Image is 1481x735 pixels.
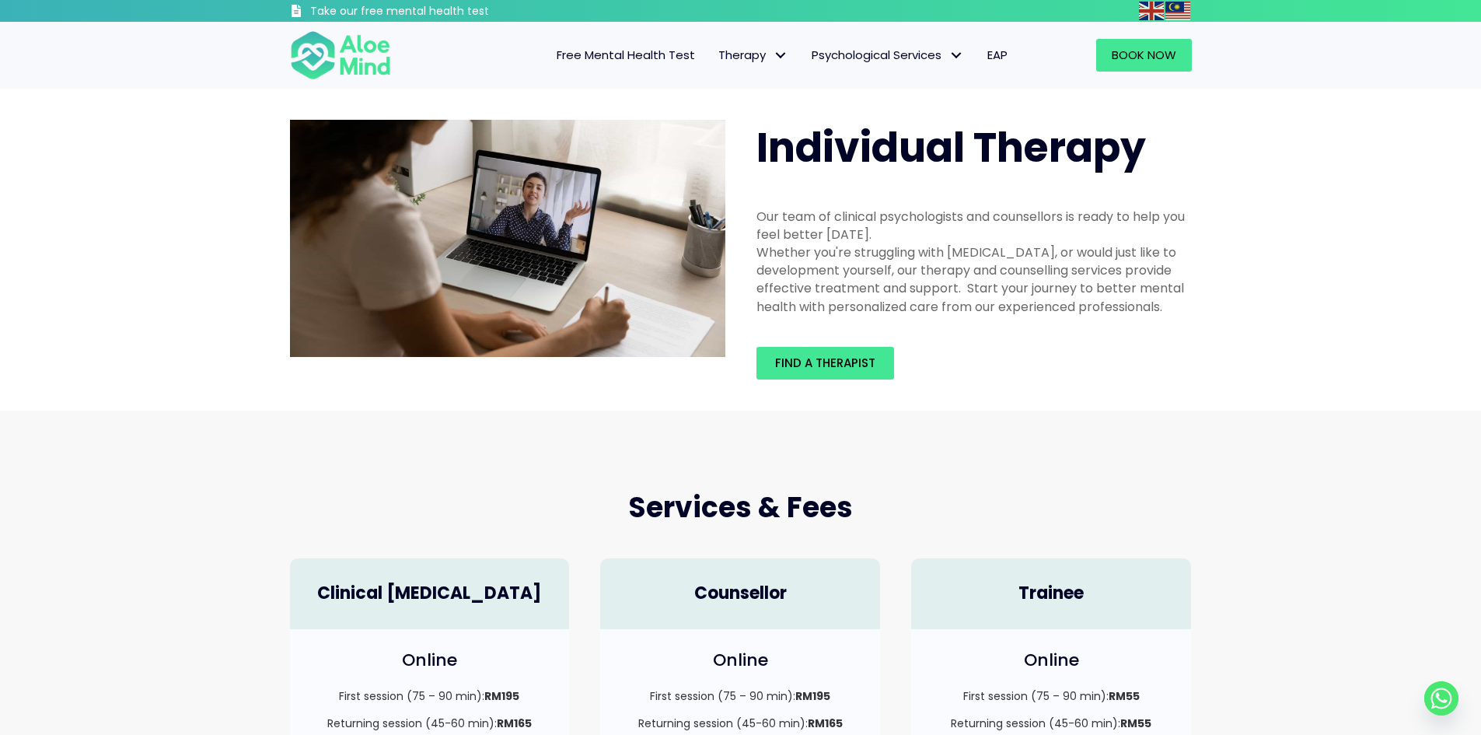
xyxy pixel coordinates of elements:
[1120,716,1151,731] strong: RM55
[306,582,554,606] h4: Clinical [MEDICAL_DATA]
[756,208,1192,243] div: Our team of clinical psychologists and counsellors is ready to help you feel better [DATE].
[557,47,695,63] span: Free Mental Health Test
[795,688,830,704] strong: RM195
[756,243,1192,316] div: Whether you're struggling with [MEDICAL_DATA], or would just like to development yourself, our th...
[616,582,864,606] h4: Counsellor
[1424,681,1458,716] a: Whatsapp
[756,347,894,380] a: Find a therapist
[927,688,1175,704] p: First session (75 – 90 min):
[1109,688,1140,704] strong: RM55
[927,716,1175,731] p: Returning session (45-60 min):
[770,44,792,67] span: Therapy: submenu
[310,4,572,19] h3: Take our free mental health test
[718,47,788,63] span: Therapy
[1096,39,1192,72] a: Book Now
[1139,2,1165,19] a: English
[756,119,1146,176] span: Individual Therapy
[616,716,864,731] p: Returning session (45-60 min):
[1165,2,1192,19] a: Malay
[707,39,800,72] a: TherapyTherapy: submenu
[306,688,554,704] p: First session (75 – 90 min):
[497,716,532,731] strong: RM165
[775,355,875,371] span: Find a therapist
[306,649,554,673] h4: Online
[927,582,1175,606] h4: Trainee
[808,716,843,731] strong: RM165
[1112,47,1176,63] span: Book Now
[987,47,1008,63] span: EAP
[945,44,968,67] span: Psychological Services: submenu
[290,30,391,81] img: Aloe mind Logo
[616,688,864,704] p: First session (75 – 90 min):
[290,120,725,357] img: Therapy online individual
[616,649,864,673] h4: Online
[1139,2,1164,20] img: en
[484,688,519,704] strong: RM195
[411,39,1019,72] nav: Menu
[290,4,572,22] a: Take our free mental health test
[628,488,853,527] span: Services & Fees
[976,39,1019,72] a: EAP
[545,39,707,72] a: Free Mental Health Test
[1165,2,1190,20] img: ms
[800,39,976,72] a: Psychological ServicesPsychological Services: submenu
[306,716,554,731] p: Returning session (45-60 min):
[927,649,1175,673] h4: Online
[812,47,964,63] span: Psychological Services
